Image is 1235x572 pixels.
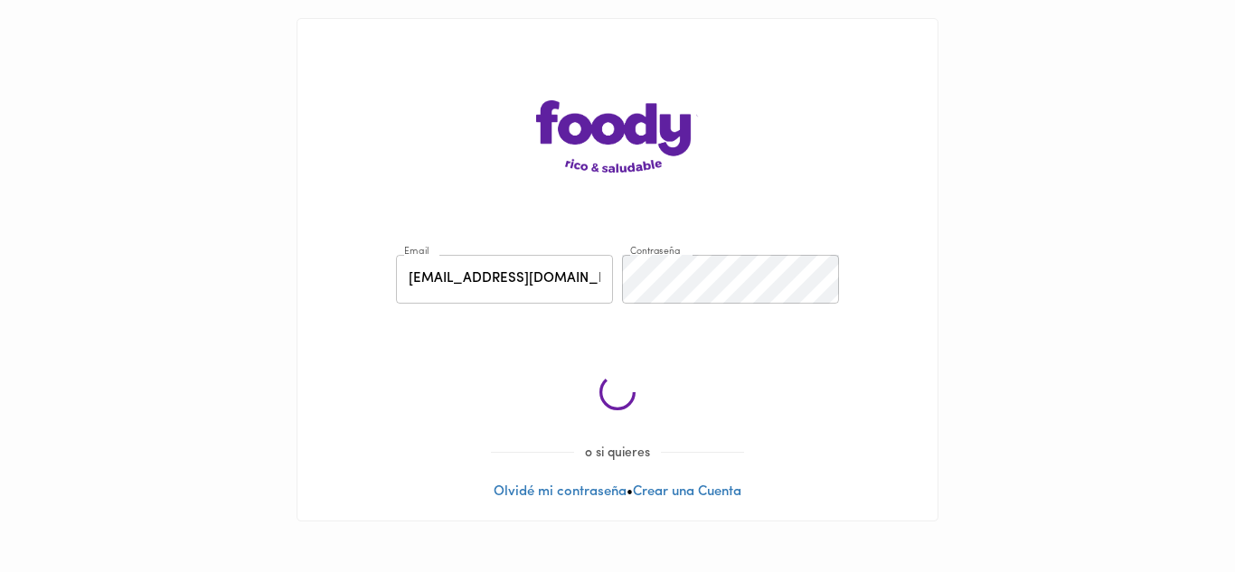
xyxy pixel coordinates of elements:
[396,255,613,305] input: pepitoperez@gmail.com
[1130,467,1217,554] iframe: Messagebird Livechat Widget
[297,19,938,520] div: •
[633,485,741,499] a: Crear una Cuenta
[574,446,661,460] span: o si quieres
[536,100,699,173] img: logo-main-page.png
[494,485,627,499] a: Olvidé mi contraseña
